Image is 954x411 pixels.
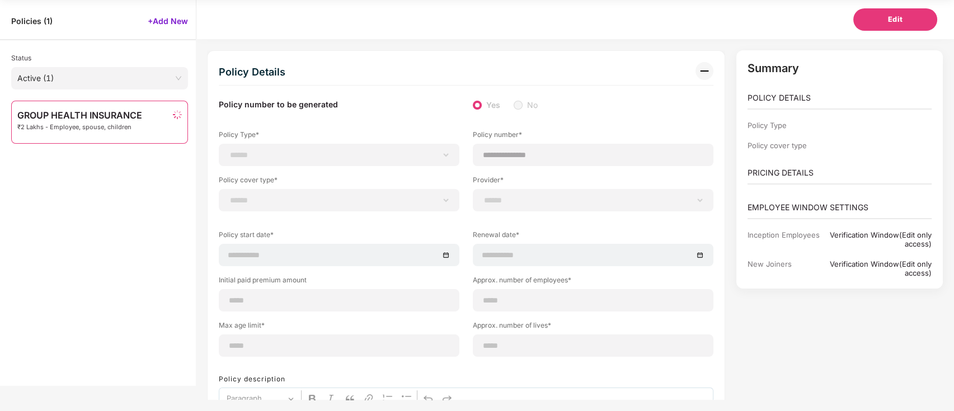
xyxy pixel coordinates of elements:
[219,99,338,111] label: Policy number to be generated
[748,201,932,214] p: EMPLOYEE WINDOW SETTINGS
[473,320,713,334] label: Approx. number of lives*
[748,92,932,104] p: POLICY DETAILS
[17,124,142,131] span: ₹2 Lakhs - Employee, spouse, children
[824,230,932,248] div: Verification Window(Edit only access)
[523,99,542,111] span: No
[148,16,188,26] span: +Add New
[227,392,285,405] span: Paragraph
[748,167,932,179] p: PRICING DETAILS
[695,62,713,80] img: svg+xml;base64,PHN2ZyB3aWR0aD0iMzIiIGhlaWdodD0iMzIiIHZpZXdCb3g9IjAgMCAzMiAzMiIgZmlsbD0ibm9uZSIgeG...
[17,70,182,87] span: Active (1)
[473,275,713,289] label: Approx. number of employees*
[11,16,53,26] span: Policies ( 1 )
[219,275,459,289] label: Initial paid premium amount
[219,230,459,244] label: Policy start date*
[17,110,142,120] span: GROUP HEALTH INSURANCE
[473,230,713,244] label: Renewal date*
[473,130,713,144] label: Policy number*
[748,141,824,150] div: Policy cover type
[219,388,713,410] div: Editor toolbar
[219,320,459,334] label: Max age limit*
[853,8,937,31] button: Edit
[219,375,285,383] label: Policy description
[473,175,713,189] label: Provider*
[748,230,824,248] div: Inception Employees
[219,130,459,144] label: Policy Type*
[11,54,31,62] span: Status
[748,121,824,130] div: Policy Type
[222,390,299,408] button: Paragraph
[748,259,824,277] div: New Joiners
[824,259,932,277] div: Verification Window(Edit only access)
[888,14,903,25] span: Edit
[219,62,285,82] div: Policy Details
[219,175,459,189] label: Policy cover type*
[482,99,505,111] span: Yes
[748,62,932,75] p: Summary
